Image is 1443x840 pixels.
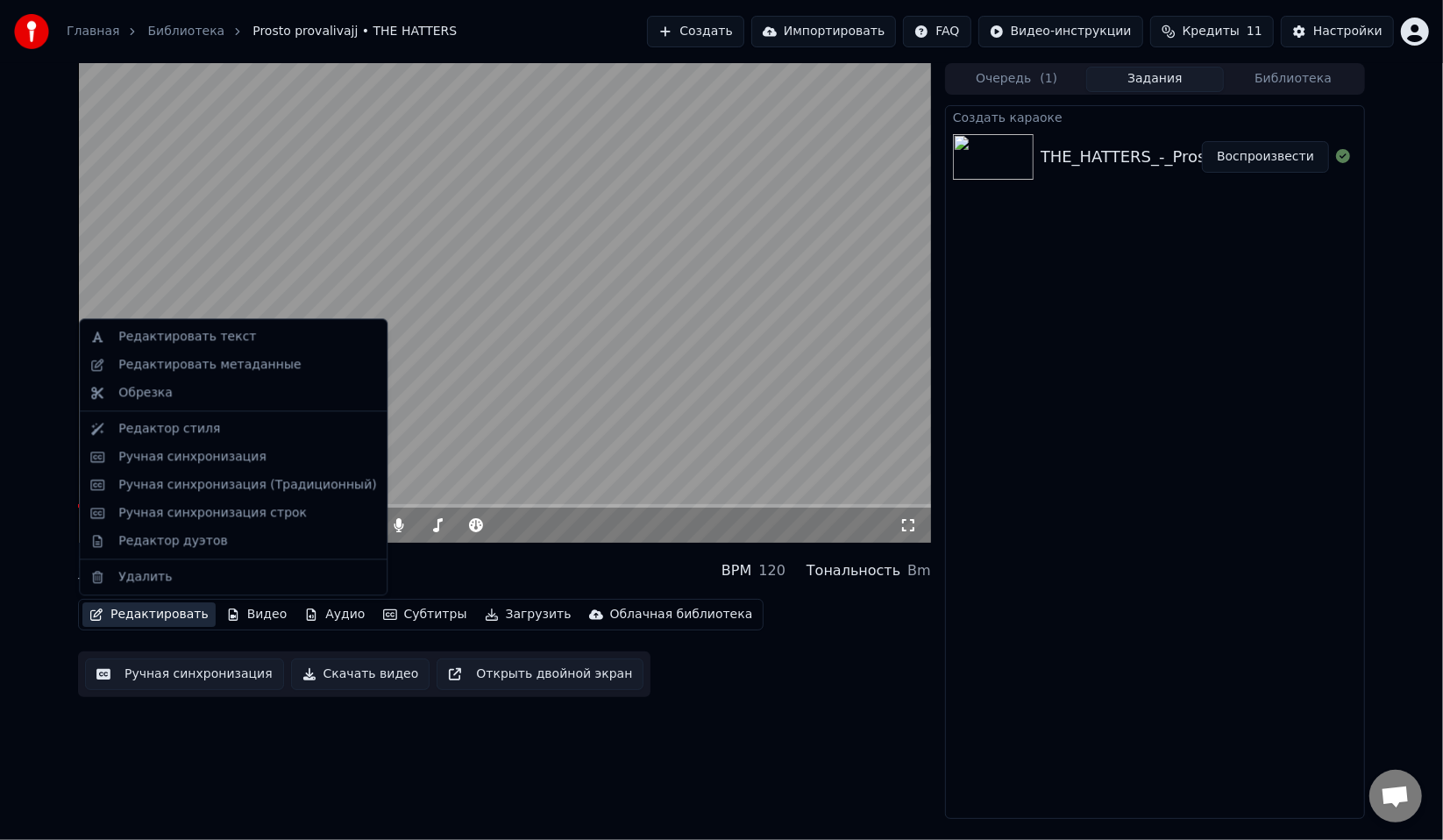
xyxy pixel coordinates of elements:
[903,16,970,47] button: FAQ
[1247,23,1262,40] span: 11
[118,356,301,374] div: Редактировать метаданные
[946,106,1364,127] div: Создать караоке
[78,574,229,592] div: THE HATTERS
[78,550,229,574] div: Prosto provalivajj
[751,16,897,47] button: Импортировать
[1040,70,1057,88] span: ( 1 )
[978,16,1143,47] button: Видео-инструкции
[67,23,119,40] a: Главная
[437,658,643,690] button: Открыть двойной экран
[721,560,751,581] div: BPM
[758,560,785,581] div: 120
[67,23,457,40] nav: breadcrumb
[14,14,49,49] img: youka
[82,602,216,627] button: Редактировать
[1041,145,1399,169] div: THE_HATTERS_-_Prosto_provalivajj_75428041
[1224,67,1362,92] button: Библиотека
[219,602,295,627] button: Видео
[1183,23,1240,40] span: Кредиты
[297,602,372,627] button: Аудио
[376,602,474,627] button: Субтитры
[1086,67,1225,92] button: Задания
[647,16,743,47] button: Создать
[1150,16,1274,47] button: Кредиты11
[1202,141,1329,173] button: Воспроизвести
[118,384,173,402] div: Обрезка
[118,448,267,466] div: Ручная синхронизация
[118,328,256,345] div: Редактировать текст
[807,560,900,581] div: Тональность
[252,23,457,40] span: Prosto provalivajj • THE HATTERS
[118,532,227,550] div: Редактор дуэтов
[118,568,172,586] div: Удалить
[147,23,224,40] a: Библиотека
[907,560,931,581] div: Bm
[118,420,220,438] div: Редактор стиля
[1313,23,1383,40] div: Настройки
[291,658,430,690] button: Скачать видео
[948,67,1086,92] button: Очередь
[478,602,579,627] button: Загрузить
[85,658,284,690] button: Ручная синхронизация
[1369,770,1422,822] div: Открытый чат
[1281,16,1394,47] button: Настройки
[118,504,307,522] div: Ручная синхронизация строк
[610,606,753,623] div: Облачная библиотека
[118,476,376,494] div: Ручная синхронизация (Традиционный)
